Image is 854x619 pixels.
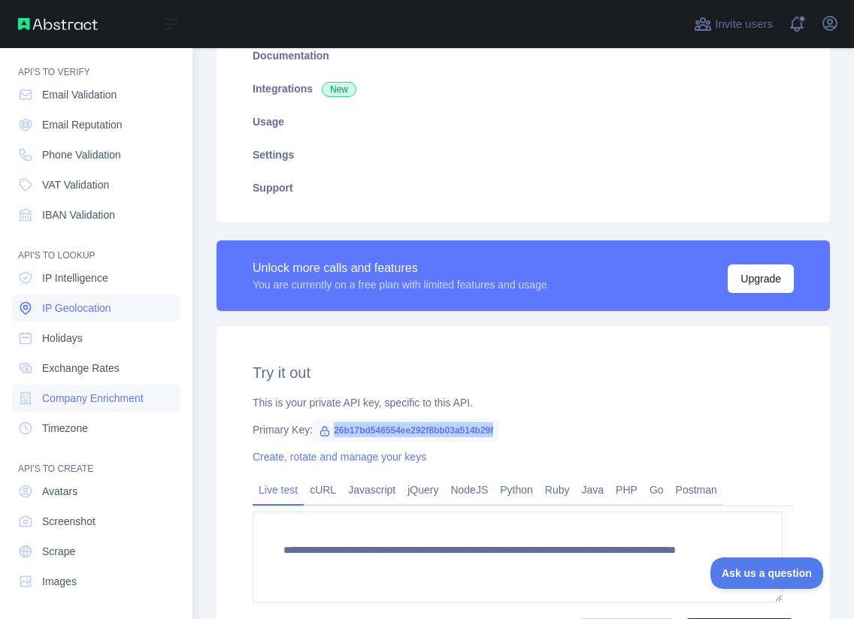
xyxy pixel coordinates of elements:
[235,171,812,204] a: Support
[18,18,98,30] img: Abstract API
[12,355,180,382] a: Exchange Rates
[235,105,812,138] a: Usage
[644,478,670,502] a: Go
[42,331,83,346] span: Holidays
[253,277,547,292] div: You are currently on a free plan with limited features and usage
[12,508,180,535] a: Screenshot
[42,391,144,406] span: Company Enrichment
[12,171,180,198] a: VAT Validation
[42,177,109,192] span: VAT Validation
[12,81,180,108] a: Email Validation
[539,478,576,502] a: Ruby
[12,568,180,595] a: Images
[715,16,773,33] span: Invite users
[576,478,610,502] a: Java
[235,138,812,171] a: Settings
[304,478,342,502] a: cURL
[401,478,444,502] a: jQuery
[12,264,180,291] a: IP Intelligence
[12,385,180,412] a: Company Enrichment
[610,478,644,502] a: PHP
[12,201,180,228] a: IBAN Validation
[42,270,108,285] span: IP Intelligence
[12,294,180,322] a: IP Geolocation
[12,538,180,565] a: Scrape
[444,478,494,502] a: NodeJS
[728,264,794,293] button: Upgrade
[42,544,75,559] span: Scrape
[710,557,824,589] iframe: Toggle Customer Support
[253,395,794,410] div: This is your private API key, specific to this API.
[12,325,180,352] a: Holidays
[494,478,539,502] a: Python
[12,231,180,261] div: API'S TO LOOKUP
[670,478,723,502] a: Postman
[42,361,120,376] span: Exchange Rates
[42,421,88,436] span: Timezone
[12,445,180,475] div: API'S TO CREATE
[42,514,95,529] span: Screenshot
[42,147,121,162] span: Phone Validation
[253,362,794,383] h2: Try it out
[235,39,812,72] a: Documentation
[322,82,356,97] span: New
[42,117,123,132] span: Email Reputation
[42,300,111,316] span: IP Geolocation
[253,259,547,277] div: Unlock more calls and features
[253,422,794,437] div: Primary Key:
[12,111,180,138] a: Email Reputation
[42,207,115,222] span: IBAN Validation
[313,419,499,442] span: 26b17bd546554ee292f8bb03a514b29f
[235,72,812,105] a: Integrations New
[42,574,77,589] span: Images
[42,87,117,102] span: Email Validation
[12,478,180,505] a: Avatars
[12,141,180,168] a: Phone Validation
[42,484,77,499] span: Avatars
[253,478,304,502] a: Live test
[12,48,180,78] div: API'S TO VERIFY
[342,478,401,502] a: Javascript
[12,415,180,442] a: Timezone
[691,12,776,36] button: Invite users
[253,451,426,463] a: Create, rotate and manage your keys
